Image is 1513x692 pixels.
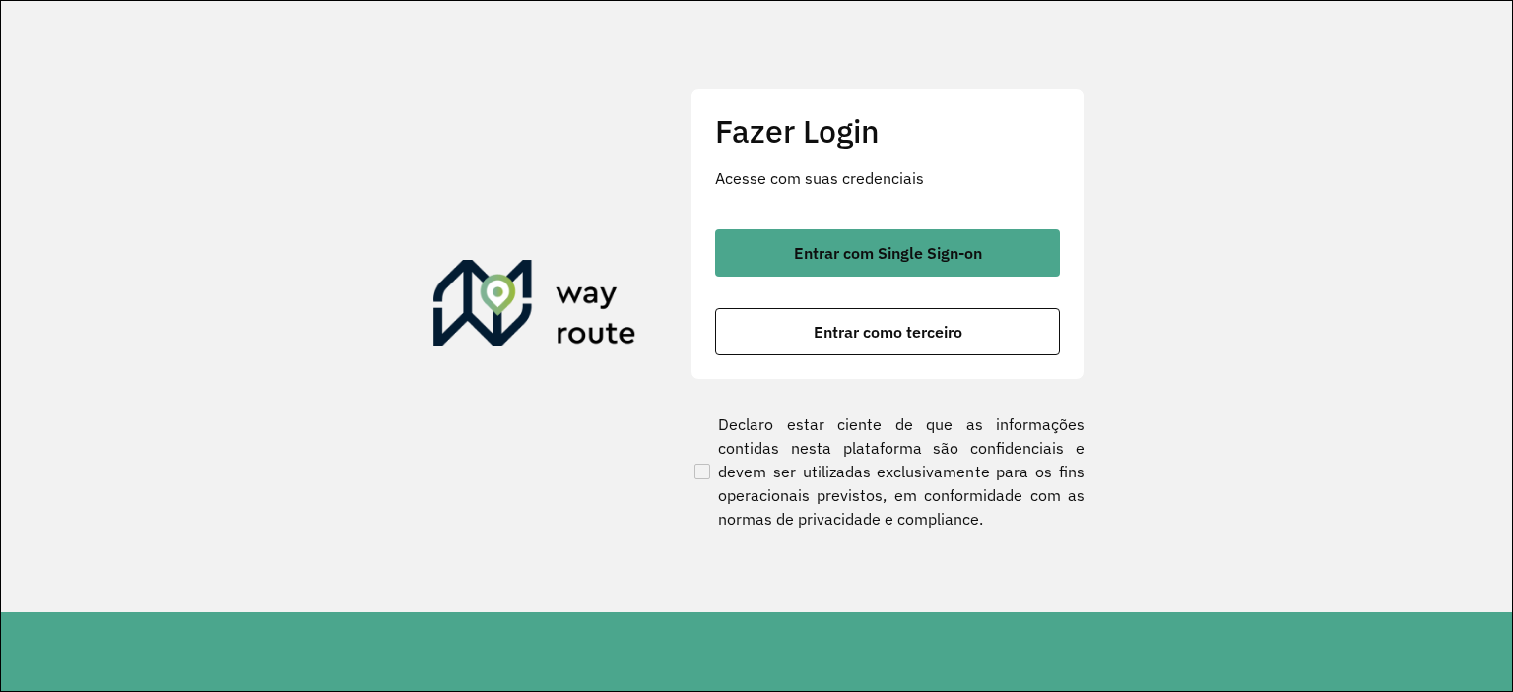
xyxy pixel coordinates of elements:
button: button [715,229,1060,277]
button: button [715,308,1060,355]
label: Declaro estar ciente de que as informações contidas nesta plataforma são confidenciais e devem se... [691,412,1085,531]
span: Entrar com Single Sign-on [794,245,982,261]
p: Acesse com suas credenciais [715,166,1060,190]
h2: Fazer Login [715,112,1060,150]
span: Entrar como terceiro [814,324,962,340]
img: Roteirizador AmbevTech [433,260,636,354]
